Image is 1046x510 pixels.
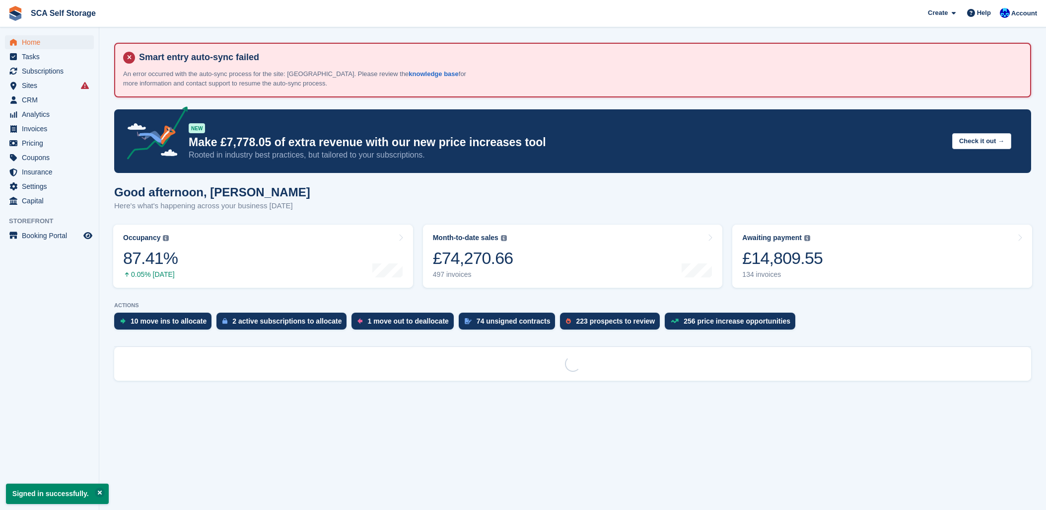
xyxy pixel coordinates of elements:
[409,70,458,78] a: knowledge base
[5,179,94,193] a: menu
[671,319,679,323] img: price_increase_opportunities-93ffe204e8149a01c8c9dc8f82e8f89637d9d84a8eef4429ea346261dce0b2c0.svg
[163,235,169,241] img: icon-info-grey-7440780725fd019a000dd9b08b2336e03edf1995a4989e88bcd33f0948082b44.svg
[9,216,99,226] span: Storefront
[189,135,944,150] p: Make £7,778.05 of extra revenue with our new price increases tool
[459,313,560,335] a: 74 unsigned contracts
[477,317,551,325] div: 74 unsigned contracts
[123,270,178,279] div: 0.05% [DATE]
[232,317,342,325] div: 2 active subscriptions to allocate
[351,313,458,335] a: 1 move out to deallocate
[114,200,310,212] p: Here's what's happening across your business [DATE]
[423,225,723,288] a: Month-to-date sales £74,270.66 497 invoices
[804,235,810,241] img: icon-info-grey-7440780725fd019a000dd9b08b2336e03edf1995a4989e88bcd33f0948082b44.svg
[216,313,351,335] a: 2 active subscriptions to allocate
[113,225,413,288] a: Occupancy 87.41% 0.05% [DATE]
[131,317,207,325] div: 10 move ins to allocate
[22,151,81,165] span: Coupons
[357,318,362,324] img: move_outs_to_deallocate_icon-f764333ba52eb49d3ac5e1228854f67142a1ed5810a6f6cc68b1a99e826820c5.svg
[22,194,81,208] span: Capital
[5,93,94,107] a: menu
[22,107,81,121] span: Analytics
[952,133,1011,150] button: Check it out →
[928,8,948,18] span: Create
[566,318,571,324] img: prospect-51fa495bee0391a8d652442698ab0144808aea92771e9ea1ae160a38d050c398.svg
[367,317,448,325] div: 1 move out to deallocate
[5,136,94,150] a: menu
[22,79,81,92] span: Sites
[742,270,823,279] div: 134 invoices
[114,302,1031,309] p: ACTIONS
[22,122,81,136] span: Invoices
[82,230,94,242] a: Preview store
[1011,8,1037,18] span: Account
[5,165,94,179] a: menu
[742,234,802,242] div: Awaiting payment
[114,313,216,335] a: 10 move ins to allocate
[5,151,94,165] a: menu
[665,313,800,335] a: 256 price increase opportunities
[81,82,89,89] i: Smart entry sync failures have occurred
[114,185,310,199] h1: Good afternoon, [PERSON_NAME]
[22,50,81,64] span: Tasks
[123,248,178,268] div: 87.41%
[119,106,188,163] img: price-adjustments-announcement-icon-8257ccfd72463d97f412b2fc003d46551f7dbcb40ab6d574587a9cd5c0d94...
[189,123,205,133] div: NEW
[433,234,498,242] div: Month-to-date sales
[5,79,94,92] a: menu
[22,93,81,107] span: CRM
[22,179,81,193] span: Settings
[977,8,991,18] span: Help
[22,136,81,150] span: Pricing
[5,64,94,78] a: menu
[5,122,94,136] a: menu
[22,229,81,243] span: Booking Portal
[120,318,126,324] img: move_ins_to_allocate_icon-fdf77a2bb77ea45bf5b3d319d69a93e2d87916cf1d5bf7949dd705db3b84f3ca.svg
[123,234,160,242] div: Occupancy
[465,318,472,324] img: contract_signature_icon-13c848040528278c33f63329250d36e43548de30e8caae1d1a13099fd9432cc5.svg
[135,52,1022,63] h4: Smart entry auto-sync failed
[222,318,227,324] img: active_subscription_to_allocate_icon-d502201f5373d7db506a760aba3b589e785aa758c864c3986d89f69b8ff3...
[6,484,109,504] p: Signed in successfully.
[5,50,94,64] a: menu
[5,35,94,49] a: menu
[560,313,665,335] a: 223 prospects to review
[742,248,823,268] div: £14,809.55
[576,317,655,325] div: 223 prospects to review
[501,235,507,241] img: icon-info-grey-7440780725fd019a000dd9b08b2336e03edf1995a4989e88bcd33f0948082b44.svg
[5,229,94,243] a: menu
[27,5,100,21] a: SCA Self Storage
[22,35,81,49] span: Home
[5,107,94,121] a: menu
[732,225,1032,288] a: Awaiting payment £14,809.55 134 invoices
[433,248,513,268] div: £74,270.66
[433,270,513,279] div: 497 invoices
[22,165,81,179] span: Insurance
[123,69,471,88] p: An error occurred with the auto-sync process for the site: [GEOGRAPHIC_DATA]. Please review the f...
[1000,8,1010,18] img: Kelly Neesham
[22,64,81,78] span: Subscriptions
[684,317,790,325] div: 256 price increase opportunities
[5,194,94,208] a: menu
[189,150,944,161] p: Rooted in industry best practices, but tailored to your subscriptions.
[8,6,23,21] img: stora-icon-8386f47178a22dfd0bd8f6a31ec36ba5ce8667c1dd55bd0f319d3a0aa187defe.svg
